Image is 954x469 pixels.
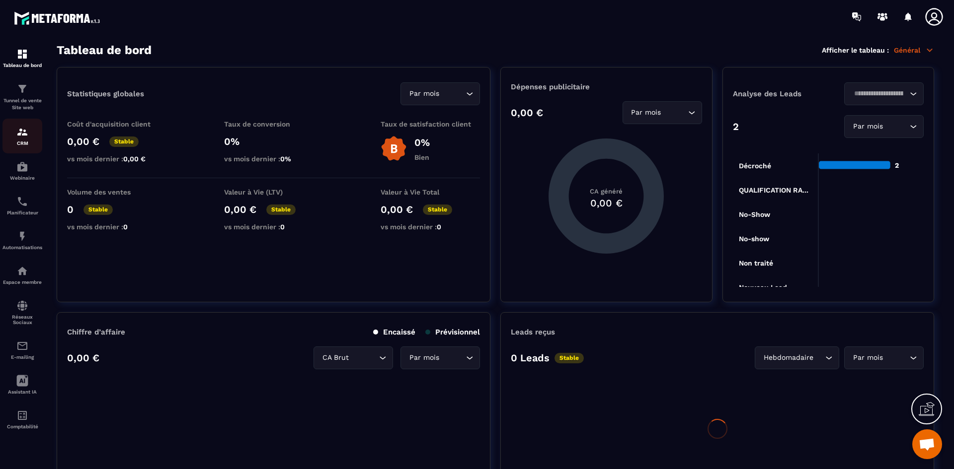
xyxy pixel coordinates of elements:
span: Par mois [851,352,885,363]
tspan: No-show [739,235,770,243]
img: automations [16,265,28,277]
img: logo [14,9,103,27]
p: Leads reçus [511,328,555,336]
a: social-networksocial-networkRéseaux Sociaux [2,292,42,333]
p: vs mois dernier : [67,223,166,231]
div: Search for option [755,346,839,369]
div: Search for option [400,346,480,369]
img: email [16,340,28,352]
a: accountantaccountantComptabilité [2,402,42,437]
a: formationformationCRM [2,119,42,153]
p: Assistant IA [2,389,42,395]
img: social-network [16,300,28,312]
p: Planificateur [2,210,42,215]
p: 0% [414,136,430,148]
p: Bien [414,153,430,161]
p: Valeur à Vie (LTV) [224,188,323,196]
span: 0 [437,223,441,231]
p: vs mois dernier : [224,223,323,231]
div: Search for option [844,346,924,369]
p: Volume des ventes [67,188,166,196]
p: Stable [83,204,113,215]
img: formation [16,83,28,95]
span: Par mois [407,352,441,363]
span: 0,00 € [123,155,146,163]
p: Stable [266,204,296,215]
span: Par mois [407,88,441,99]
p: Afficher le tableau : [822,46,889,54]
p: 0,00 € [224,203,256,215]
input: Search for option [663,107,686,118]
span: 0 [123,223,128,231]
img: scheduler [16,196,28,207]
a: emailemailE-mailing [2,333,42,367]
p: Prévisionnel [425,328,480,336]
p: Dépenses publicitaire [511,82,702,91]
p: Webinaire [2,175,42,181]
input: Search for option [851,88,907,99]
h3: Tableau de bord [57,43,152,57]
a: Assistant IA [2,367,42,402]
p: vs mois dernier : [224,155,323,163]
a: automationsautomationsWebinaire [2,153,42,188]
p: CRM [2,140,42,146]
p: vs mois dernier : [67,155,166,163]
p: Statistiques globales [67,89,144,98]
tspan: No-Show [739,210,771,218]
a: formationformationTunnel de vente Site web [2,75,42,119]
div: Search for option [314,346,393,369]
p: Stable [423,204,452,215]
div: Ouvrir le chat [912,429,942,459]
span: Par mois [629,107,663,118]
input: Search for option [885,352,907,363]
p: E-mailing [2,354,42,360]
span: 0% [280,155,291,163]
input: Search for option [441,88,464,99]
p: 0,00 € [67,135,99,147]
tspan: Décroché [739,162,771,170]
tspan: Nouveau Lead [739,283,787,291]
span: CA Brut [320,352,351,363]
p: Tunnel de vente Site web [2,97,42,111]
p: Général [894,46,934,55]
p: vs mois dernier : [381,223,480,231]
p: 0% [224,135,323,147]
p: Réseaux Sociaux [2,314,42,325]
input: Search for option [351,352,377,363]
span: 0 [280,223,285,231]
p: 0 Leads [511,352,550,364]
p: Valeur à Vie Total [381,188,480,196]
a: automationsautomationsEspace membre [2,258,42,292]
img: automations [16,161,28,173]
span: Par mois [851,121,885,132]
p: Analyse des Leads [733,89,828,98]
p: Comptabilité [2,424,42,429]
p: 0,00 € [511,107,543,119]
input: Search for option [441,352,464,363]
tspan: QUALIFICATION RA... [739,186,808,194]
img: b-badge-o.b3b20ee6.svg [381,135,407,162]
img: formation [16,48,28,60]
a: formationformationTableau de bord [2,41,42,75]
tspan: Non traité [739,259,773,267]
img: formation [16,126,28,138]
div: Search for option [844,115,924,138]
p: Coût d'acquisition client [67,120,166,128]
input: Search for option [885,121,907,132]
a: automationsautomationsAutomatisations [2,223,42,258]
span: Hebdomadaire [761,352,815,363]
p: Espace membre [2,279,42,285]
p: Encaissé [373,328,415,336]
p: Automatisations [2,245,42,250]
p: Tableau de bord [2,63,42,68]
img: automations [16,230,28,242]
p: 0,00 € [67,352,99,364]
p: 0,00 € [381,203,413,215]
img: accountant [16,409,28,421]
div: Search for option [623,101,702,124]
p: Taux de satisfaction client [381,120,480,128]
p: 0 [67,203,74,215]
p: Chiffre d’affaire [67,328,125,336]
p: Taux de conversion [224,120,323,128]
div: Search for option [844,82,924,105]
